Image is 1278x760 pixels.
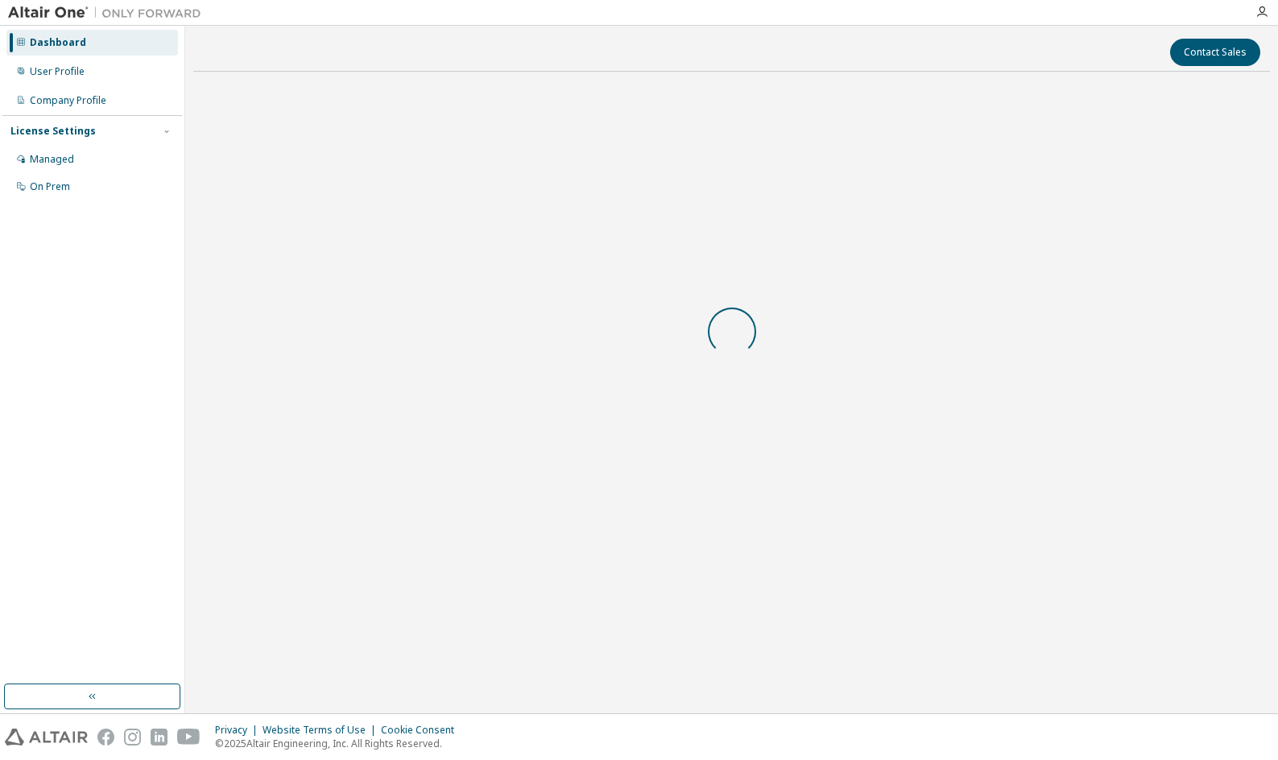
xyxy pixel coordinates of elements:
[30,180,70,193] div: On Prem
[10,125,96,138] div: License Settings
[97,729,114,746] img: facebook.svg
[30,36,86,49] div: Dashboard
[151,729,168,746] img: linkedin.svg
[1170,39,1260,66] button: Contact Sales
[215,737,464,750] p: © 2025 Altair Engineering, Inc. All Rights Reserved.
[215,724,263,737] div: Privacy
[30,94,106,107] div: Company Profile
[124,729,141,746] img: instagram.svg
[381,724,464,737] div: Cookie Consent
[30,65,85,78] div: User Profile
[263,724,381,737] div: Website Terms of Use
[30,153,74,166] div: Managed
[8,5,209,21] img: Altair One
[177,729,201,746] img: youtube.svg
[5,729,88,746] img: altair_logo.svg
